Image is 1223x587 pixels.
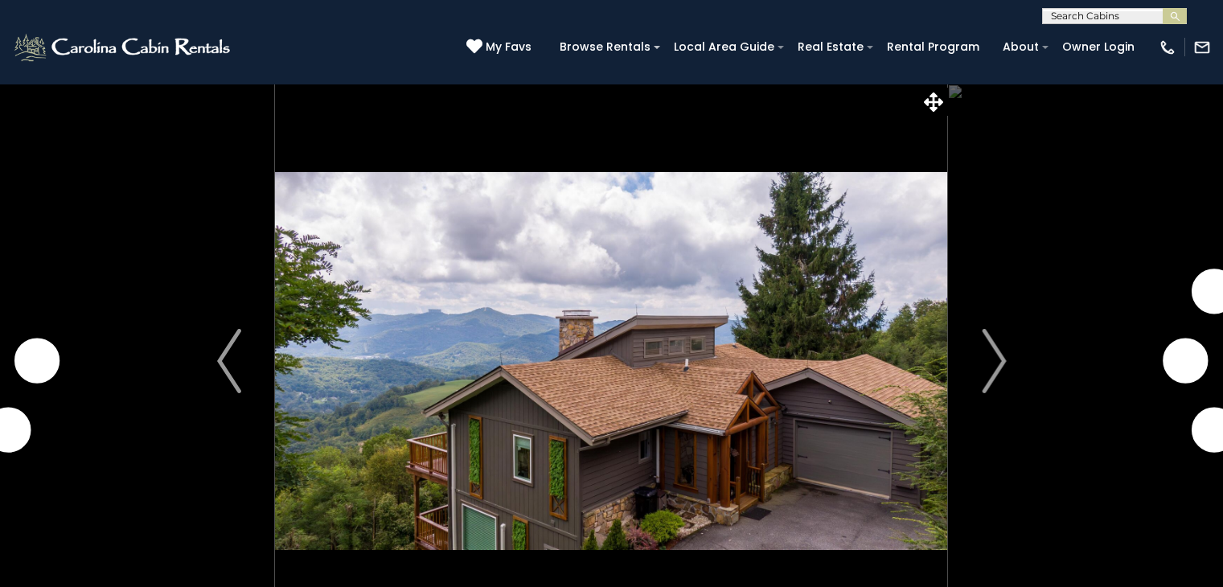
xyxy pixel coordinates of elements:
img: arrow [217,329,241,393]
img: phone-regular-white.png [1159,39,1176,56]
img: White-1-2.png [12,31,235,64]
a: Browse Rentals [552,35,659,60]
img: mail-regular-white.png [1193,39,1211,56]
a: Real Estate [790,35,872,60]
a: About [995,35,1047,60]
span: My Favs [486,39,531,55]
a: Rental Program [879,35,987,60]
a: Owner Login [1054,35,1143,60]
a: My Favs [466,39,536,56]
img: arrow [982,329,1006,393]
a: Local Area Guide [666,35,782,60]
